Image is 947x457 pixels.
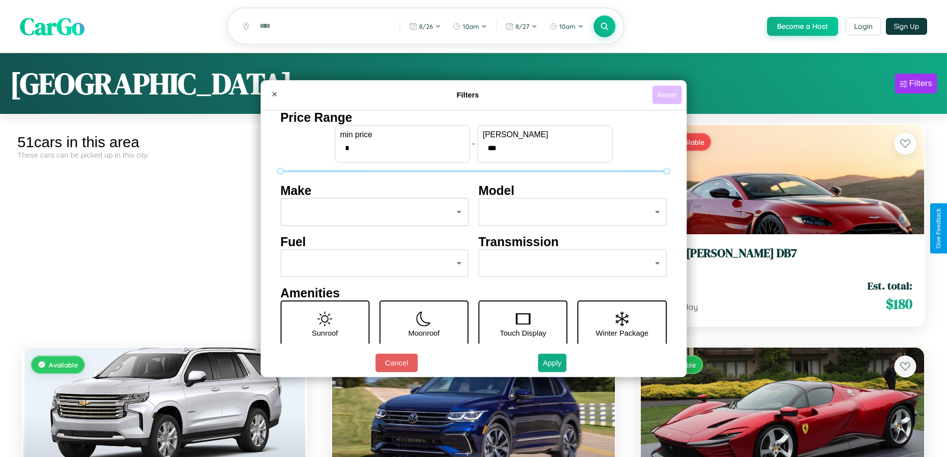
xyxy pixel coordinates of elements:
button: Reset [652,86,682,104]
button: 10am [448,18,492,34]
button: Become a Host [767,17,838,36]
h4: Price Range [280,110,667,125]
button: 8/27 [501,18,542,34]
span: 10am [559,22,576,30]
h4: Make [280,183,469,198]
a: Aston [PERSON_NAME] DB72019 [653,246,912,271]
div: Give Feedback [935,208,942,249]
p: - [472,137,475,150]
button: Sign Up [886,18,927,35]
h3: Aston [PERSON_NAME] DB7 [653,246,912,261]
p: Sunroof [312,326,338,340]
span: $ 180 [886,294,912,314]
h4: Amenities [280,286,667,300]
p: Touch Display [500,326,546,340]
div: Filters [909,79,932,89]
div: These cars can be picked up in this city. [17,151,312,159]
div: 51 cars in this area [17,134,312,151]
button: Cancel [375,354,418,372]
h4: Model [479,183,667,198]
button: Filters [895,74,937,93]
label: [PERSON_NAME] [483,130,607,139]
button: 8/26 [404,18,446,34]
span: 8 / 26 [419,22,433,30]
h1: [GEOGRAPHIC_DATA] [10,63,292,104]
span: Available [49,361,78,369]
span: Est. total: [867,278,912,293]
span: 10am [463,22,479,30]
h4: Transmission [479,235,667,249]
label: min price [340,130,464,139]
h4: Fuel [280,235,469,249]
button: Apply [538,354,567,372]
p: Winter Package [596,326,649,340]
p: Moonroof [408,326,439,340]
h4: Filters [283,91,652,99]
span: / day [677,302,698,312]
span: 8 / 27 [516,22,529,30]
button: Login [846,17,881,35]
span: CarGo [20,10,85,43]
button: 10am [544,18,589,34]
